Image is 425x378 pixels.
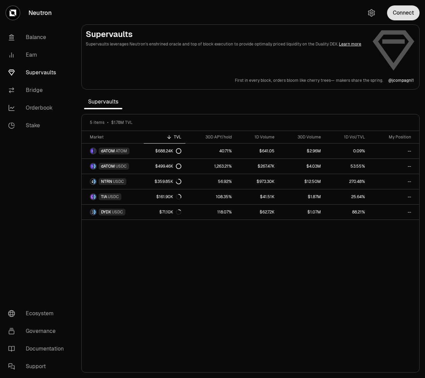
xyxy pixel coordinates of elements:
img: DYDX Logo [90,209,93,215]
a: 270.48% [325,174,369,189]
a: $161.90K [144,189,185,204]
div: Market [90,134,140,140]
a: -- [369,144,419,158]
a: Support [3,358,73,375]
a: $1.07M [279,205,325,220]
span: TIA [101,194,107,200]
a: 56.92% [185,174,236,189]
span: USDC [112,209,123,215]
a: Balance [3,29,73,46]
span: NTRN [101,179,112,184]
a: Governance [3,322,73,340]
p: orders bloom like cherry trees— [273,78,335,83]
span: DYDX [101,209,111,215]
a: Stake [3,117,73,134]
a: 0.09% [325,144,369,158]
a: 53.55% [325,159,369,174]
a: $71.10K [144,205,185,220]
div: 1D Volume [240,134,275,140]
a: dATOM LogoATOM LogodATOMATOM [82,144,144,158]
span: ATOM [116,148,127,154]
a: $2.96M [279,144,325,158]
img: NTRN Logo [90,179,93,184]
span: USDC [113,179,124,184]
span: dATOM [101,148,115,154]
img: dATOM Logo [90,164,93,169]
div: $688.24K [155,148,181,154]
a: Learn more [339,41,361,47]
a: $4.03M [279,159,325,174]
div: My Position [373,134,411,140]
div: 30D APY/hold [189,134,231,140]
div: $71.10K [159,209,181,215]
img: USDC Logo [94,164,96,169]
a: -- [369,159,419,174]
a: $973.30K [236,174,279,189]
a: -- [369,205,419,220]
a: -- [369,189,419,204]
span: 5 items [90,120,104,125]
img: TIA Logo [90,194,93,200]
span: USDC [108,194,119,200]
a: dATOM LogoUSDC LogodATOMUSDC [82,159,144,174]
a: $1.87M [279,189,325,204]
h2: Supervaults [86,29,366,40]
img: USDC Logo [94,194,96,200]
span: Supervaults [84,95,122,109]
a: $359.85K [144,174,185,189]
a: $267.47K [236,159,279,174]
a: 1,263.21% [185,159,236,174]
a: $12.50M [279,174,325,189]
div: TVL [148,134,181,140]
img: dATOM Logo [90,148,93,154]
a: @jcompagni1 [388,78,414,83]
span: dATOM [101,164,115,169]
button: Connect [387,5,420,20]
a: 118.07% [185,205,236,220]
a: Supervaults [3,64,73,81]
a: $688.24K [144,144,185,158]
a: 40.71% [185,144,236,158]
a: -- [369,174,419,189]
div: 30D Volume [283,134,321,140]
a: Bridge [3,81,73,99]
a: DYDX LogoUSDC LogoDYDXUSDC [82,205,144,220]
p: makers share the spring. [336,78,383,83]
img: ATOM Logo [94,148,96,154]
a: 108.35% [185,189,236,204]
a: Earn [3,46,73,64]
p: @ jcompagni1 [388,78,414,83]
a: Ecosystem [3,305,73,322]
a: First in every block,orders bloom like cherry trees—makers share the spring. [235,78,383,83]
a: 25.64% [325,189,369,204]
a: NTRN LogoUSDC LogoNTRNUSDC [82,174,144,189]
a: $499.46K [144,159,185,174]
div: 1D Vol/TVL [329,134,365,140]
div: $359.85K [155,179,181,184]
a: Documentation [3,340,73,358]
p: Supervaults leverages Neutron's enshrined oracle and top of block execution to provide optimally ... [86,41,366,47]
img: USDC Logo [94,209,96,215]
a: 88.21% [325,205,369,220]
p: First in every block, [235,78,272,83]
span: $1.78M TVL [111,120,133,125]
a: $641.05 [236,144,279,158]
img: USDC Logo [94,179,96,184]
a: $41.51K [236,189,279,204]
a: Orderbook [3,99,73,117]
a: TIA LogoUSDC LogoTIAUSDC [82,189,144,204]
span: USDC [116,164,127,169]
div: $499.46K [155,164,181,169]
div: $161.90K [156,194,181,200]
a: $62.72K [236,205,279,220]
